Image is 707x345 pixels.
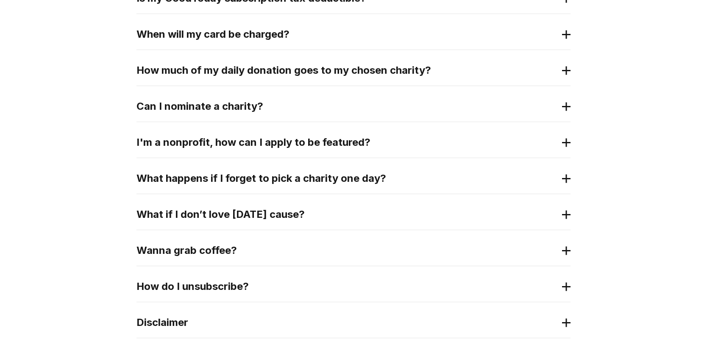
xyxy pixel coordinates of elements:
[136,28,557,41] h2: When will my card be charged?
[136,280,557,293] h2: How do I unsubscribe?
[136,64,557,77] h2: How much of my daily donation goes to my chosen charity?
[136,172,557,185] h2: What happens if I forget to pick a charity one day?
[136,100,557,113] h2: Can I nominate a charity?
[136,208,557,221] h2: What if I don’t love [DATE] cause?
[136,244,557,257] h2: Wanna grab coffee?
[136,316,557,329] h2: Disclaimer
[136,136,557,149] h2: I'm a nonprofit, how can I apply to be featured?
